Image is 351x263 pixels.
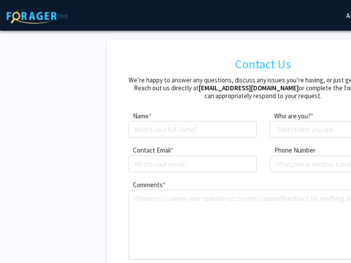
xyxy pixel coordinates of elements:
label: Contact Email [129,146,171,156]
label: Comments [129,180,163,190]
img: ForagerOne Logo [7,8,68,24]
a: [EMAIL_ADDRESS][DOMAIN_NAME] [199,84,299,92]
label: Phone Number [270,146,315,156]
input: What's your email? [129,156,257,172]
label: Who are you? [270,111,311,121]
input: What's your full name? [129,121,257,138]
label: Name [129,111,149,121]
